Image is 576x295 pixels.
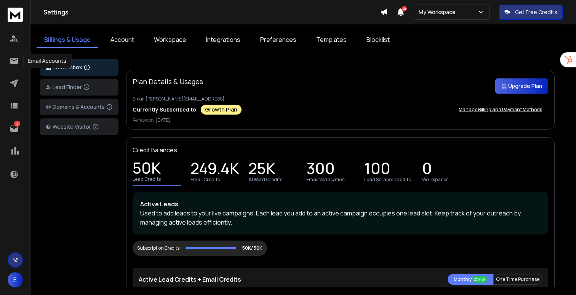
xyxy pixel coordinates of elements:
button: Monthly 20% off [448,274,493,285]
span: 20 [402,6,407,11]
p: AI Word Credits [248,177,282,183]
p: 0 [422,164,432,175]
a: 2 [6,121,22,136]
a: Account [103,32,142,48]
div: Email Accounts [23,54,72,68]
p: Manage Billing and Payment Methods [459,107,542,113]
div: 20% off [472,276,487,283]
button: Domains & Accounts [40,99,118,115]
p: Get Free Credits [515,8,557,16]
a: Blocklist [359,32,397,48]
button: E [8,272,23,287]
a: Preferences [253,32,304,48]
button: One Time Purchase [493,274,542,285]
p: My Workspace [419,8,459,16]
button: Upgrade Plan [495,78,548,94]
p: Email Credits [190,177,220,183]
p: 2 [14,121,20,127]
p: Active Lead Credits + Email Credits [139,275,241,284]
p: 100 [364,164,390,175]
a: Templates [309,32,354,48]
button: ReachInbox [40,59,118,76]
a: Integrations [198,32,248,48]
span: [DATE] [155,117,171,123]
img: logo [8,8,23,22]
p: 249.4K [190,164,239,175]
p: Email: [PERSON_NAME][EMAIL_ADDRESS] [133,96,548,102]
p: 300 [306,164,335,175]
p: Lead Scraper Credits [364,177,411,183]
p: Currently Subscribed to [133,106,196,113]
p: Credit Balances [133,145,177,155]
p: Workspaces [422,177,448,183]
button: Manage Billing and Payment Methods [453,102,548,117]
div: Subscription Credits [137,245,179,251]
button: Website Visitor [40,118,118,135]
button: Get Free Credits [499,5,563,20]
p: Plan Details & Usages [133,76,203,87]
p: Active Leads [140,199,541,209]
p: Used to add leads to your live campaigns. Each lead you add to an active campaign occupies one le... [140,209,541,227]
p: Lead Credits [133,176,161,182]
p: 50K/ 50K [242,245,262,251]
div: Growth Plan [201,105,242,115]
a: Billings & Usage [37,32,98,48]
p: 25K [248,164,275,175]
h1: Settings [43,8,380,17]
a: Workspace [146,32,194,48]
p: 50K [133,164,161,175]
button: Lead Finder [40,79,118,96]
p: Email Verification [306,177,345,183]
p: Renews on: [133,117,548,123]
